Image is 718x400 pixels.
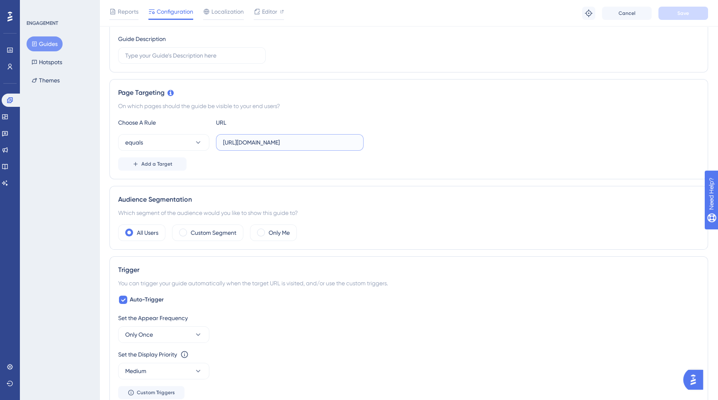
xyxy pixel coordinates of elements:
div: Set the Display Priority [118,349,177,359]
span: equals [125,137,143,147]
span: Only Once [125,330,153,340]
button: Hotspots [27,55,67,70]
button: Guides [27,36,63,51]
input: Type your Guide’s Description here [125,51,259,60]
span: Medium [125,366,146,376]
button: Custom Triggers [118,386,184,399]
span: Save [677,10,689,17]
div: Choose A Rule [118,118,209,128]
div: Guide Description [118,34,166,44]
span: Add a Target [141,161,172,167]
div: Page Targeting [118,88,699,98]
button: equals [118,134,209,151]
span: Cancel [619,10,636,17]
div: Set the Appear Frequency [118,313,699,323]
span: Need Help? [19,2,52,12]
div: Audience Segmentation [118,195,699,205]
iframe: UserGuiding AI Assistant Launcher [683,367,708,392]
div: Which segment of the audience would you like to show this guide to? [118,208,699,218]
div: You can trigger your guide automatically when the target URL is visited, and/or use the custom tr... [118,278,699,288]
div: URL [216,118,307,128]
label: All Users [137,228,158,238]
span: Reports [118,7,138,17]
div: On which pages should the guide be visible to your end users? [118,101,699,111]
button: Add a Target [118,157,187,171]
button: Medium [118,363,209,379]
button: Cancel [602,7,652,20]
label: Only Me [269,228,290,238]
button: Save [658,7,708,20]
span: Custom Triggers [137,389,175,396]
span: Editor [262,7,277,17]
div: Trigger [118,265,699,275]
span: Configuration [157,7,193,17]
button: Only Once [118,326,209,343]
span: Auto-Trigger [130,295,164,305]
span: Localization [211,7,244,17]
label: Custom Segment [191,228,236,238]
input: yourwebsite.com/path [223,138,357,147]
button: Themes [27,73,65,88]
div: ENGAGEMENT [27,20,58,27]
